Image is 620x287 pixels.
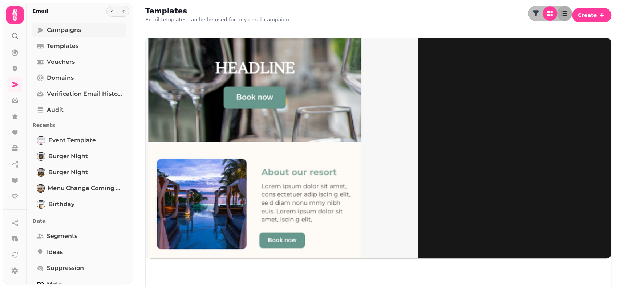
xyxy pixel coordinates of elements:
[145,6,285,16] h2: Templates
[47,26,81,34] span: Campaigns
[48,168,88,177] span: Burger Night
[48,200,74,209] span: Birthday
[37,169,45,176] img: Burger Night
[32,165,126,180] a: Burger NightBurger Night
[32,23,126,37] a: Campaigns
[32,55,126,69] a: Vouchers
[32,149,126,164] a: Burger NightBurger Night
[47,58,75,66] span: Vouchers
[47,232,77,241] span: Segments
[37,153,45,160] img: Burger Night
[47,106,64,114] span: Audit
[47,74,74,82] span: Domains
[47,42,78,50] span: Templates
[47,248,63,257] span: Ideas
[37,185,44,192] img: Menu change coming soon
[578,13,597,18] span: Create
[32,87,126,101] a: Verification email history
[32,245,126,259] a: Ideas
[32,197,126,212] a: BirthdayBirthday
[37,137,45,144] img: Event Template
[32,71,126,85] a: Domains
[32,181,126,196] a: Menu change coming soonMenu change coming soon
[32,103,126,117] a: Audit
[32,261,126,275] a: Suppression
[32,7,48,15] h2: Email
[32,119,126,132] p: Recents
[145,16,289,23] p: Email templates can be be used for any email campaign
[48,136,96,145] span: Event Template
[37,201,45,208] img: Birthday
[32,133,126,148] a: Event TemplateEvent Template
[47,264,84,272] span: Suppression
[47,90,122,98] span: Verification email history
[572,8,611,22] button: Create
[32,214,126,227] p: Data
[48,152,88,161] span: Burger Night
[32,39,126,53] a: Templates
[48,184,122,193] span: Menu change coming soon
[32,229,126,243] a: Segments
